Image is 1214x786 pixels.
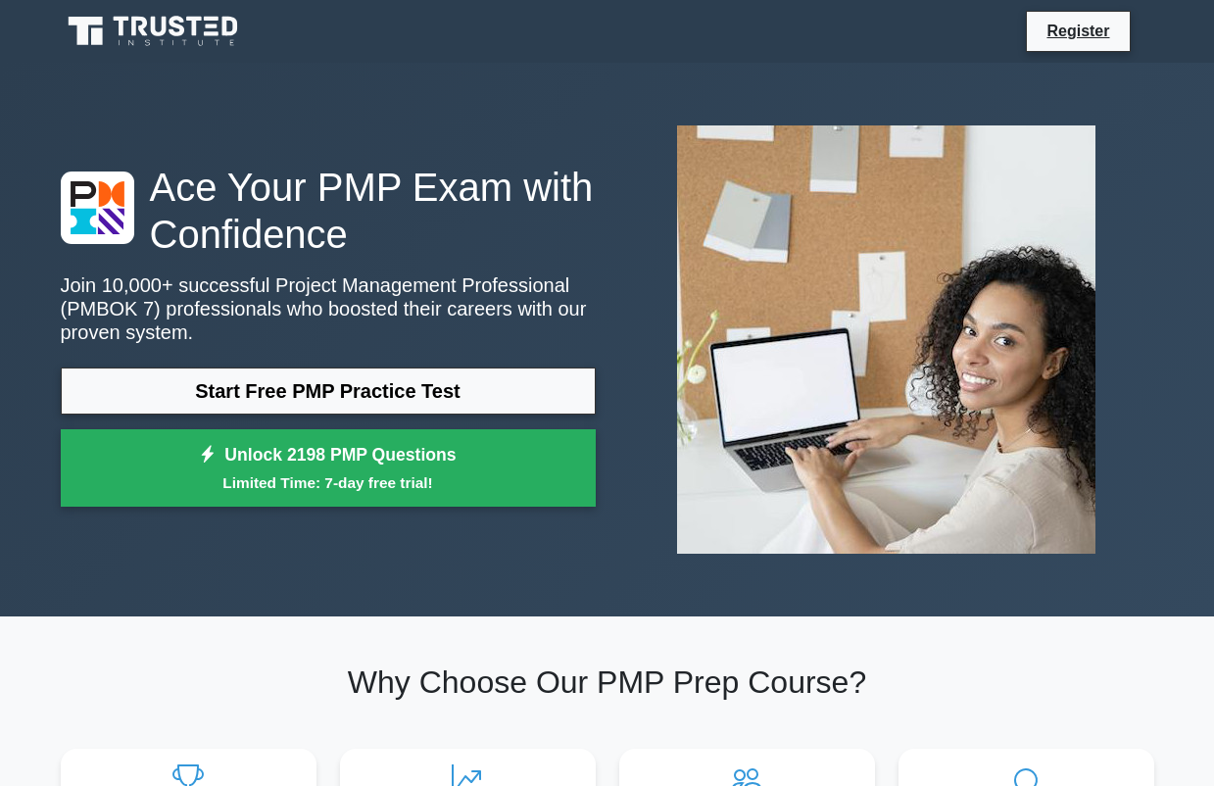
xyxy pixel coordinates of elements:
small: Limited Time: 7-day free trial! [85,471,571,494]
h1: Ace Your PMP Exam with Confidence [61,164,596,258]
a: Unlock 2198 PMP QuestionsLimited Time: 7-day free trial! [61,429,596,508]
p: Join 10,000+ successful Project Management Professional (PMBOK 7) professionals who boosted their... [61,273,596,344]
a: Register [1035,19,1121,43]
a: Start Free PMP Practice Test [61,368,596,415]
h2: Why Choose Our PMP Prep Course? [61,663,1154,701]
